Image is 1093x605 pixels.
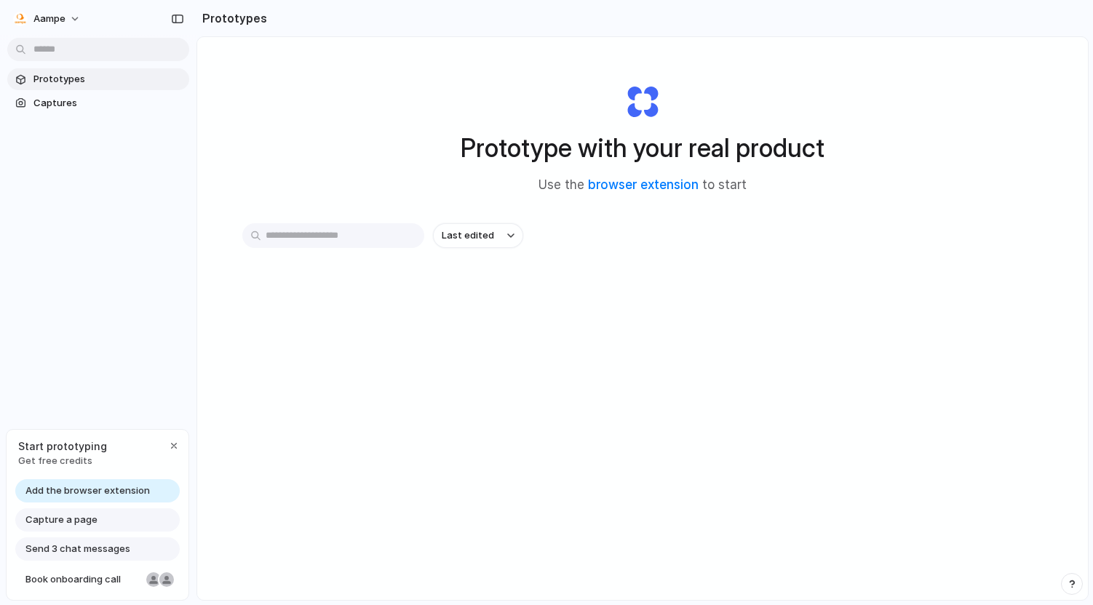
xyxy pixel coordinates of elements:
a: Book onboarding call [15,568,180,591]
button: Aampe [7,7,88,31]
span: Start prototyping [18,438,107,454]
span: Send 3 chat messages [25,542,130,556]
a: Prototypes [7,68,189,90]
span: Aampe [33,12,65,26]
a: Add the browser extension [15,479,180,502]
span: Add the browser extension [25,484,150,498]
span: Book onboarding call [25,572,140,587]
span: Captures [33,96,183,111]
div: Nicole Kubica [145,571,162,588]
div: Christian Iacullo [158,571,175,588]
span: Prototypes [33,72,183,87]
h2: Prototypes [196,9,267,27]
span: Get free credits [18,454,107,468]
span: Capture a page [25,513,98,527]
span: Use the to start [538,176,747,195]
h1: Prototype with your real product [461,129,824,167]
button: Last edited [433,223,523,248]
a: browser extension [588,177,699,192]
a: Captures [7,92,189,114]
span: Last edited [442,228,494,243]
